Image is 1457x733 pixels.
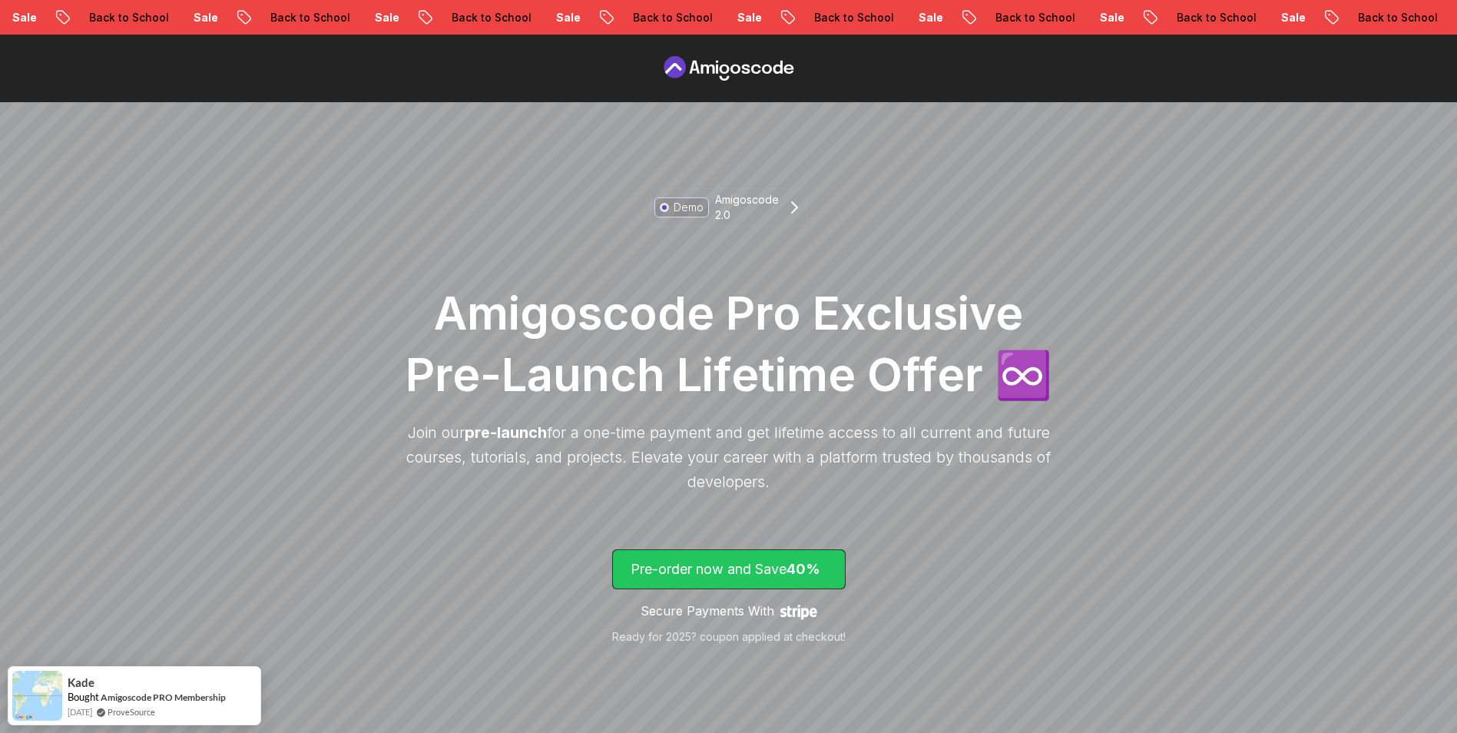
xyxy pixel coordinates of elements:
a: Amigoscode PRO Membership [101,692,226,703]
span: Kade [68,676,94,689]
p: Join our for a one-time payment and get lifetime access to all current and future courses, tutori... [399,420,1059,494]
p: Sale [898,10,947,25]
p: Sale [717,10,766,25]
a: Pre Order page [660,56,798,81]
a: ProveSource [108,705,155,718]
span: Bought [68,691,99,703]
p: Secure Payments With [641,602,774,620]
p: Back to School [975,10,1079,25]
a: lifetime-access [612,549,846,645]
p: Back to School [68,10,173,25]
p: Back to School [431,10,535,25]
p: Back to School [250,10,354,25]
h1: Amigoscode Pro Exclusive Pre-Launch Lifetime Offer ♾️ [399,282,1059,405]
p: Sale [535,10,584,25]
span: 40% [786,561,820,577]
p: Sale [354,10,403,25]
p: Ready for 2025? coupon applied at checkout! [612,629,846,645]
p: Back to School [793,10,898,25]
span: [DATE] [68,705,92,718]
span: pre-launch [465,423,547,442]
p: Sale [173,10,222,25]
p: Sale [1079,10,1128,25]
p: Back to School [1156,10,1260,25]
img: provesource social proof notification image [12,671,62,721]
p: Back to School [1337,10,1442,25]
p: Amigoscode 2.0 [715,192,779,223]
p: Demo [674,200,704,215]
a: DemoAmigoscode 2.0 [651,188,807,227]
p: Pre-order now and Save [631,559,827,580]
p: Back to School [612,10,717,25]
p: Sale [1260,10,1310,25]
